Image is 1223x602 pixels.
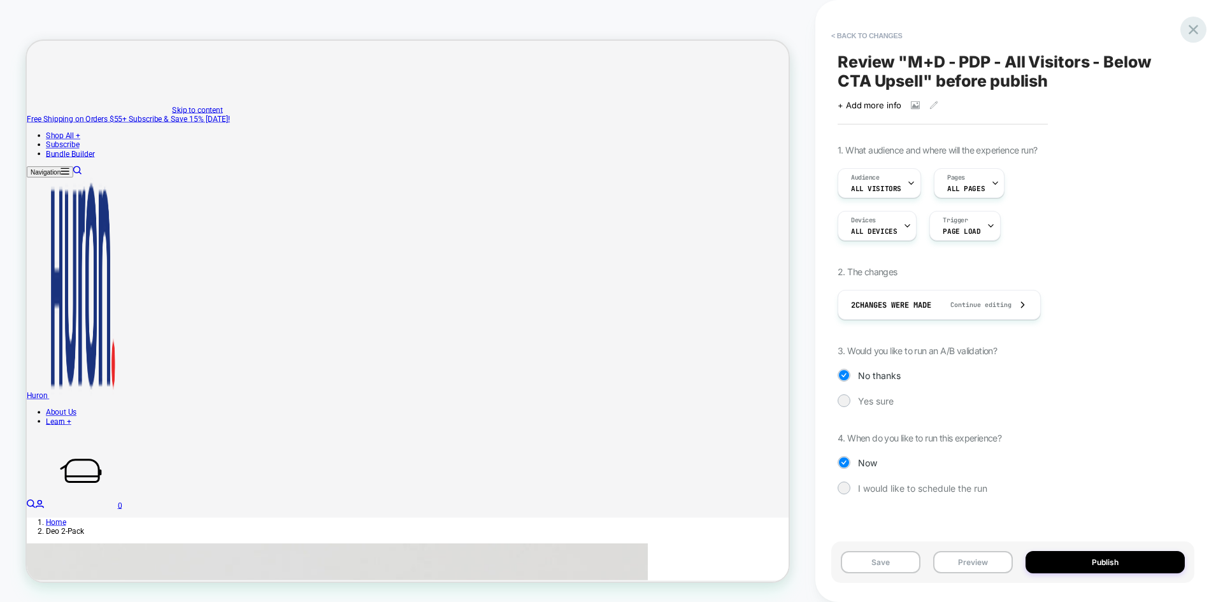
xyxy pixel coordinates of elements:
span: I would like to schedule the run [858,483,987,494]
span: Navigation [5,171,45,180]
a: Search [62,169,73,181]
span: Yes sure [858,396,894,406]
span: No thanks [858,370,901,381]
span: + Add more info [838,100,901,110]
span: All Visitors [851,184,901,193]
a: Learn + [25,501,59,513]
span: 4. When do you like to run this experience? [838,433,1001,443]
a: About Us [25,489,66,501]
a: Subscribe [25,133,70,145]
span: ALL DEVICES [851,227,897,236]
span: Now [858,457,877,468]
span: Audience [851,173,880,182]
span: Trigger [943,216,968,225]
button: Preview [933,551,1013,573]
button: Publish [1026,551,1185,573]
a: Bundle Builder [25,145,90,157]
img: Huron brand logo [30,182,119,477]
span: 2. The changes [838,266,898,277]
a: Skip to content [194,86,261,98]
span: Devices [851,216,876,225]
span: Subscribe & Save 15% [DATE]! [136,98,271,110]
span: Review " M+D - PDP - All Visitors - Below CTA Upsell " before publish [838,52,1188,90]
span: 3. Would you like to run an A/B validation? [838,345,997,356]
span: 2 Changes were made [851,300,931,310]
span: Page Load [943,227,980,236]
button: Save [841,551,920,573]
button: < Back to changes [825,25,909,46]
span: 1. What audience and where will the experience run? [838,145,1037,155]
span: Pages [947,173,965,182]
a: Shop All + [25,120,71,133]
span: ALL PAGES [947,184,985,193]
span: Continue editing [938,301,1012,309]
